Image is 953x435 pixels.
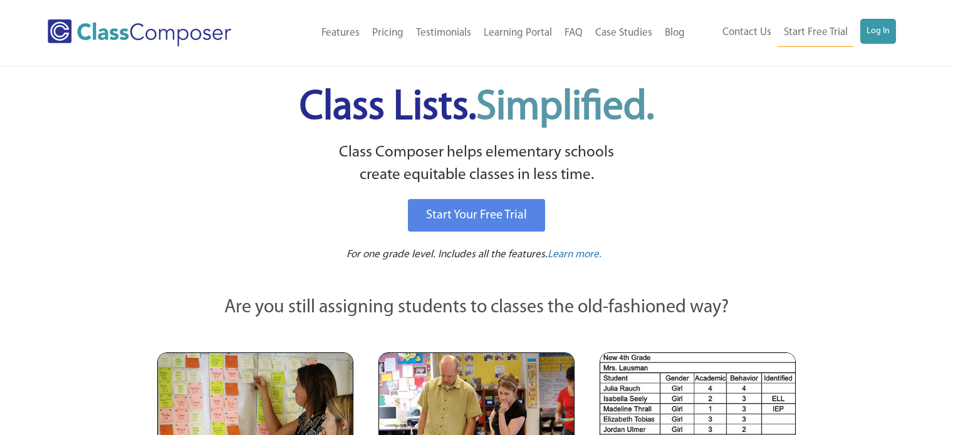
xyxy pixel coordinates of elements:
span: Start Your Free Trial [426,209,527,222]
p: Are you still assigning students to classes the old-fashioned way? [157,294,796,322]
a: Start Your Free Trial [408,199,545,232]
span: Simplified. [476,88,654,128]
span: Learn more. [548,249,601,260]
a: Contact Us [716,19,778,46]
img: Class Composer [48,19,231,46]
a: Case Studies [589,19,659,47]
nav: Header Menu [691,19,896,47]
a: FAQ [558,19,589,47]
a: Features [315,19,366,47]
a: Testimonials [410,19,477,47]
a: Start Free Trial [778,19,854,47]
p: Class Composer helps elementary schools create equitable classes in less time. [155,141,798,187]
span: For one grade level. Includes all the features. [346,249,548,260]
a: Blog [659,19,691,47]
span: Class Lists. [299,88,654,128]
a: Pricing [366,19,410,47]
a: Learn more. [548,247,601,263]
nav: Header Menu [271,19,690,47]
a: Learning Portal [477,19,558,47]
a: Log In [860,19,896,44]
